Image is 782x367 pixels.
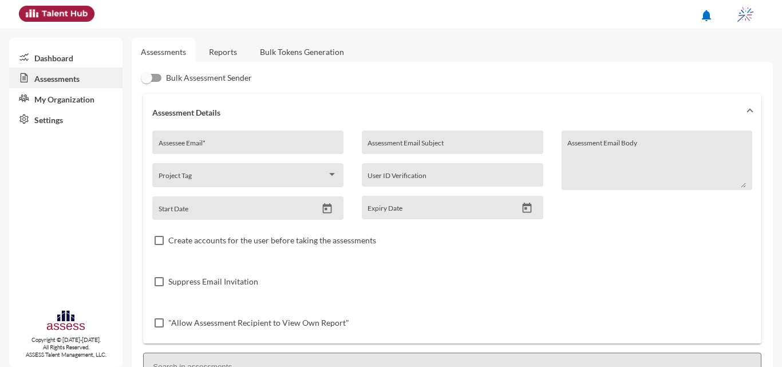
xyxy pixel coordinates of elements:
span: Create accounts for the user before taking the assessments [168,234,376,247]
img: assesscompany-logo.png [46,309,85,334]
a: Dashboard [9,47,123,68]
mat-expansion-panel-header: Assessment Details [143,94,761,131]
button: Open calendar [517,202,537,214]
a: Bulk Tokens Generation [251,38,353,66]
a: Reports [200,38,246,66]
div: Assessment Details [143,131,761,344]
a: Settings [9,109,123,129]
a: Assessments [141,47,186,57]
button: Open calendar [317,203,337,215]
span: Suppress Email Invitation [168,275,258,289]
mat-panel-title: Assessment Details [152,108,738,117]
span: Bulk Assessment Sender [166,71,252,85]
a: My Organization [9,88,123,109]
p: Copyright © [DATE]-[DATE]. All Rights Reserved. ASSESS Talent Management, LLC. [9,336,123,358]
span: "Allow Assessment Recipient to View Own Report" [168,316,349,330]
a: Assessments [9,68,123,88]
mat-icon: notifications [700,9,713,22]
